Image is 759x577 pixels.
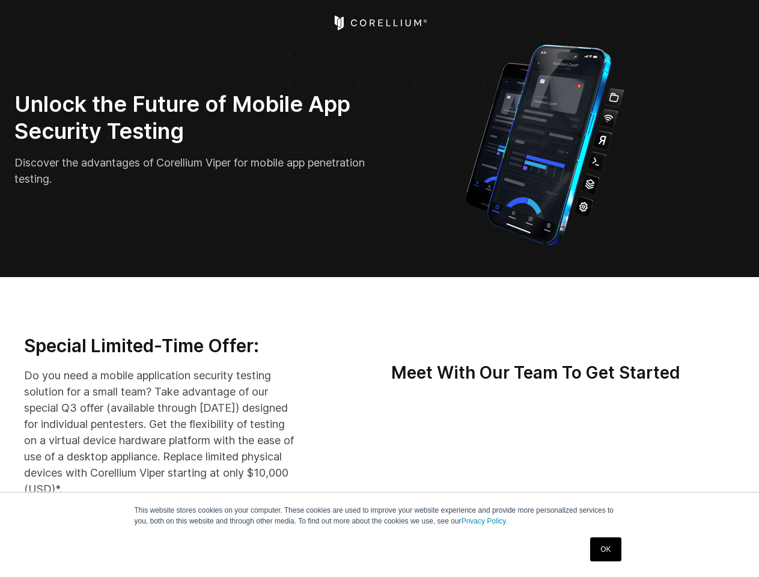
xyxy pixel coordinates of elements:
[135,505,625,527] p: This website stores cookies on your computer. These cookies are used to improve your website expe...
[24,335,297,358] h3: Special Limited-Time Offer:
[462,517,508,525] a: Privacy Policy.
[454,38,635,248] img: Corellium_VIPER_Hero_1_1x
[391,362,680,383] strong: Meet With Our Team To Get Started
[332,16,427,30] a: Corellium Home
[14,156,365,185] span: Discover the advantages of Corellium Viper for mobile app penetration testing.
[590,537,621,561] a: OK
[14,91,371,145] h2: Unlock the Future of Mobile App Security Testing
